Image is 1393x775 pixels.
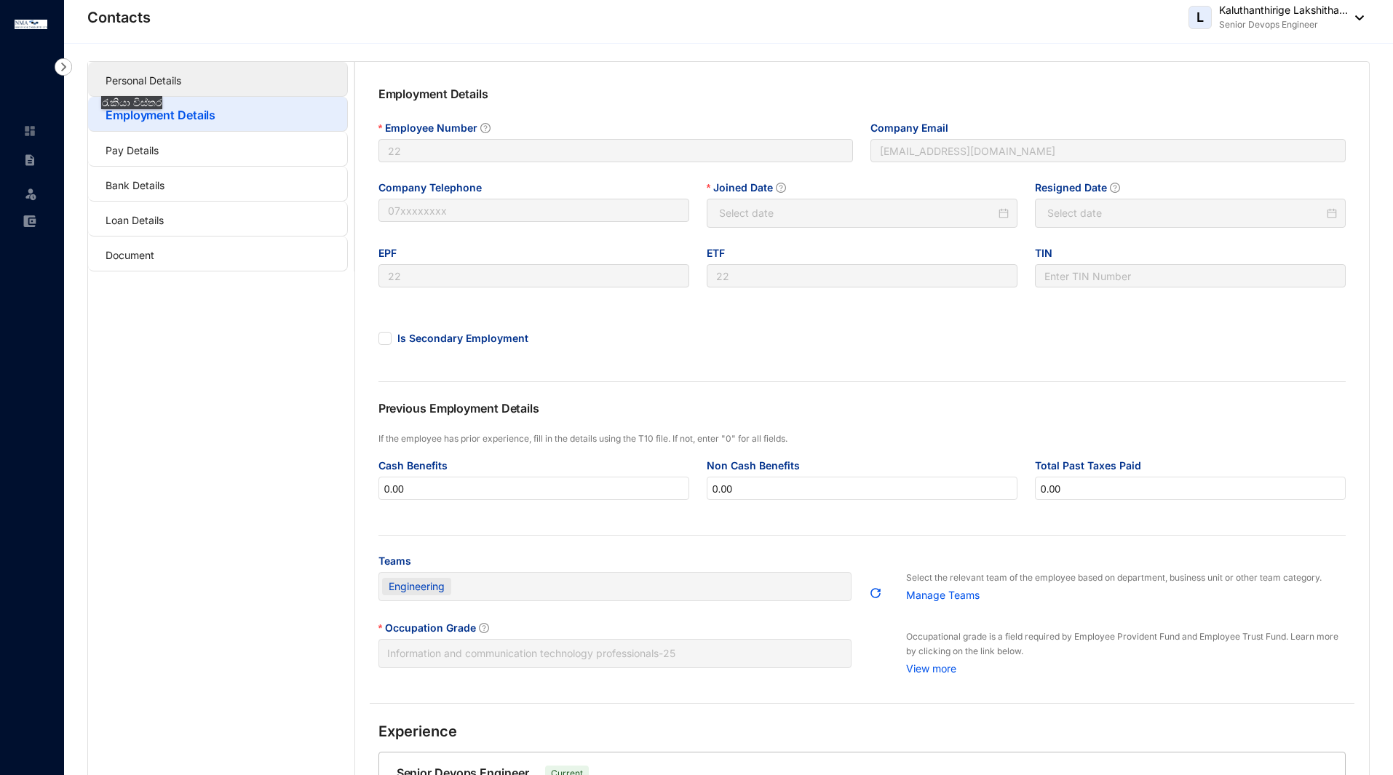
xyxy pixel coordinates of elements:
[707,477,1017,501] input: Non Cash Benefits
[1035,180,1130,196] label: Resigned Date
[378,120,501,136] label: Employee Number
[392,331,534,346] span: Is Secondary Employment
[382,578,451,595] span: Engineering
[106,249,154,261] a: Document
[1196,11,1204,24] span: L
[106,74,181,87] a: Personal Details
[378,180,492,196] label: Company Telephone
[12,207,47,236] li: Expenses
[870,120,959,136] label: Company Email
[106,144,159,156] a: Pay Details
[1036,477,1345,501] input: Total Past Taxes Paid
[378,85,862,120] p: Employment Details
[707,245,735,261] label: ETF
[378,245,407,261] label: EPF
[15,20,47,29] img: logo
[869,587,882,600] img: refresh.b68668e54cb7347e6ac91cb2cb09fc4e.svg
[1047,205,1324,221] input: Resigned Date
[378,139,854,162] input: Employee Number
[707,458,810,474] label: Non Cash Benefits
[387,640,843,667] input: Occupation Grade
[1035,264,1346,287] input: TIN
[106,108,215,122] a: Employment Details
[378,264,689,287] input: EPF
[378,458,458,474] label: Cash Benefits
[707,180,796,196] label: Joined Date
[378,721,1346,742] p: Experience
[387,643,843,664] span: Information and communication technology professionals - 25
[719,205,996,221] input: Joined Date
[1219,17,1348,32] p: Senior Devops Engineer
[12,116,47,146] li: Home
[23,154,36,167] img: contract-unselected.99e2b2107c0a7dd48938.svg
[379,477,688,501] input: Cash Benefits
[906,571,1346,585] p: Select the relevant team of the employee based on department, business unit or other team category.
[1348,15,1364,20] img: dropdown-black.8e83cc76930a90b1a4fdb6d089b7bf3a.svg
[389,579,445,595] span: Engineering
[12,146,47,175] li: Contracts
[378,400,862,432] p: Previous Employment Details
[87,7,151,28] p: Contacts
[106,179,164,191] a: Bank Details
[378,553,421,569] label: Teams
[1035,458,1151,474] label: Total Past Taxes Paid
[480,123,491,133] span: question-circle
[870,139,1346,162] input: Company Email
[55,58,72,76] img: nav-icon-right.af6afadce00d159da59955279c43614e.svg
[479,623,489,633] span: question-circle
[1035,245,1063,261] label: TIN
[1110,183,1120,193] span: question-circle
[906,585,1346,603] a: Manage Teams
[23,124,36,138] img: home-unselected.a29eae3204392db15eaf.svg
[23,186,38,201] img: leave-unselected.2934df6273408c3f84d9.svg
[776,183,786,193] span: question-circle
[106,214,164,226] a: Loan Details
[707,264,1017,287] input: ETF
[378,620,499,636] label: Occupation Grade
[23,215,36,228] img: expense-unselected.2edcf0507c847f3e9e96.svg
[378,432,1346,446] p: If the employee has prior experience, fill in the details using the T10 file. If not, enter "0" f...
[906,629,1346,659] p: Occupational grade is a field required by Employee Provident Fund and Employee Trust Fund. Learn ...
[378,199,689,222] input: Company Telephone
[1219,3,1348,17] p: Kaluthanthirige Lakshitha...
[906,659,1346,676] a: View more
